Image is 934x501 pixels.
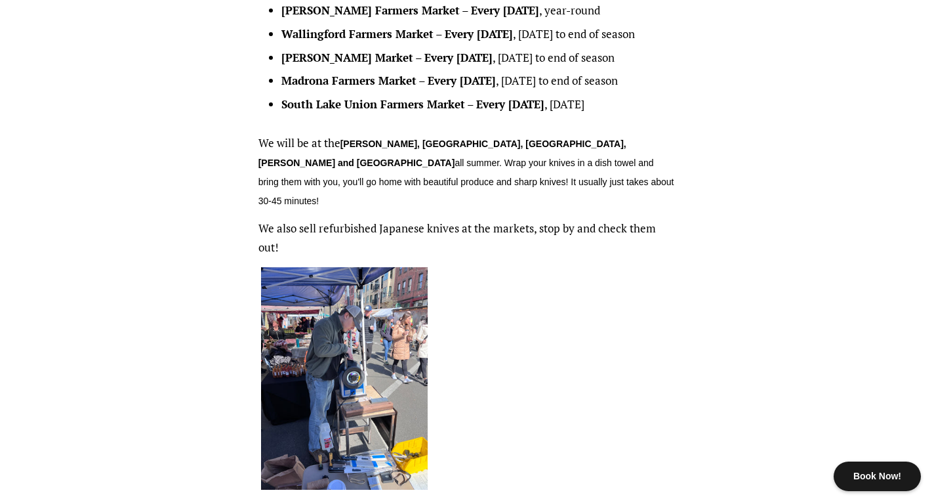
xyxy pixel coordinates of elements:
[281,50,413,65] strong: [PERSON_NAME] Market
[834,462,921,491] div: Book Now!
[445,26,513,41] strong: Every [DATE]
[281,3,460,18] strong: [PERSON_NAME] Farmers Market
[258,158,674,206] span: all summer. Wrap your knives in a dish towel and bring them with you, you'll go home with beautif...
[281,49,676,68] li: – , [DATE] to end of season
[281,73,416,88] strong: Madrona Farmers Market
[428,73,496,88] strong: Every [DATE]
[281,1,676,20] li: – , year-round
[424,50,493,65] strong: Every [DATE]
[281,26,434,41] strong: Wallingford Farmers Market
[476,97,544,112] strong: Every [DATE]
[281,95,676,114] li: – , [DATE]
[258,134,676,210] p: We will be at the
[471,3,539,18] strong: Every [DATE]
[258,219,676,257] p: We also sell refurbished Japanese knives at the markets, stop by and check them out!
[281,97,465,112] strong: South Lake Union Farmers Market
[281,72,676,91] li: – , [DATE] to end of season
[258,139,626,168] strong: [PERSON_NAME], [GEOGRAPHIC_DATA], [GEOGRAPHIC_DATA], [PERSON_NAME] and [GEOGRAPHIC_DATA]
[281,25,676,44] li: – , [DATE] to end of season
